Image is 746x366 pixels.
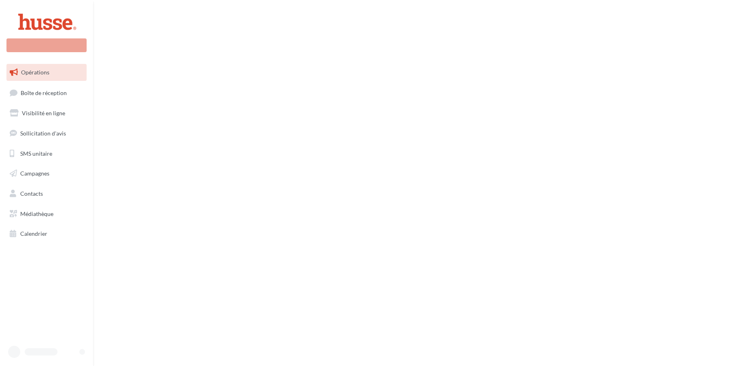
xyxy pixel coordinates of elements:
[20,150,52,157] span: SMS unitaire
[20,210,53,217] span: Médiathèque
[20,230,47,237] span: Calendrier
[5,64,88,81] a: Opérations
[6,38,87,52] div: Nouvelle campagne
[21,89,67,96] span: Boîte de réception
[5,205,88,222] a: Médiathèque
[5,145,88,162] a: SMS unitaire
[5,105,88,122] a: Visibilité en ligne
[21,69,49,76] span: Opérations
[20,170,49,177] span: Campagnes
[5,84,88,102] a: Boîte de réception
[5,185,88,202] a: Contacts
[5,165,88,182] a: Campagnes
[20,190,43,197] span: Contacts
[5,225,88,242] a: Calendrier
[20,130,66,137] span: Sollicitation d'avis
[5,125,88,142] a: Sollicitation d'avis
[22,110,65,116] span: Visibilité en ligne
